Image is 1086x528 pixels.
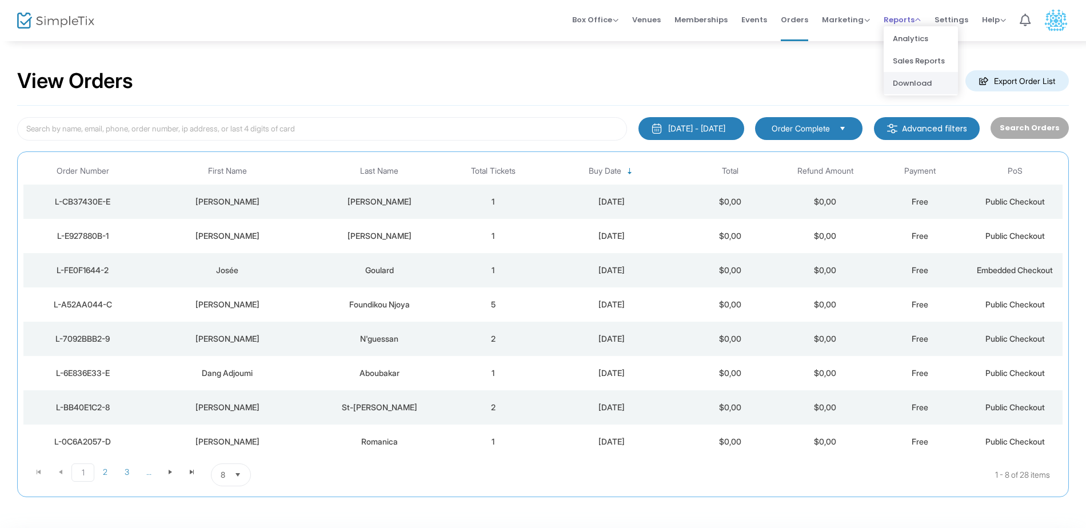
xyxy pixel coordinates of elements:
[985,368,1045,378] span: Public Checkout
[985,299,1045,309] span: Public Checkout
[181,463,203,481] span: Go to the last page
[446,287,541,322] td: 5
[446,356,541,390] td: 1
[145,436,310,447] div: Eric
[145,367,310,379] div: Dang Adjoumi
[822,14,870,25] span: Marketing
[884,27,958,50] li: Analytics
[741,5,767,34] span: Events
[985,231,1045,241] span: Public Checkout
[446,425,541,459] td: 1
[316,367,442,379] div: Aboubakar
[912,265,928,275] span: Free
[230,464,246,486] button: Select
[446,158,541,185] th: Total Tickets
[26,230,139,242] div: L-E927880B-1
[985,334,1045,343] span: Public Checkout
[544,436,680,447] div: 2025-08-19
[912,437,928,446] span: Free
[26,299,139,310] div: L-A52AA044-C
[17,117,627,141] input: Search by name, email, phone, order number, ip address, or last 4 digits of card
[26,367,139,379] div: L-6E836E33-E
[778,356,873,390] td: $0,00
[544,299,680,310] div: 2025-08-21
[912,231,928,241] span: Free
[26,436,139,447] div: L-0C6A2057-D
[884,14,921,25] span: Reports
[446,185,541,219] td: 1
[138,463,159,481] span: Page 4
[572,14,618,25] span: Box Office
[316,265,442,276] div: Goulard
[221,469,225,481] span: 8
[985,197,1045,206] span: Public Checkout
[116,463,138,481] span: Page 3
[781,5,808,34] span: Orders
[360,166,398,176] span: Last Name
[544,230,680,242] div: 2025-08-22
[985,402,1045,412] span: Public Checkout
[145,265,310,276] div: Josée
[544,402,680,413] div: 2025-08-20
[625,167,634,176] span: Sortable
[912,368,928,378] span: Free
[874,117,980,140] m-button: Advanced filters
[145,333,310,345] div: Koffi Alexis
[166,467,175,477] span: Go to the next page
[544,367,680,379] div: 2025-08-20
[446,253,541,287] td: 1
[778,219,873,253] td: $0,00
[778,253,873,287] td: $0,00
[683,287,778,322] td: $0,00
[912,299,928,309] span: Free
[589,166,621,176] span: Buy Date
[887,123,898,134] img: filter
[446,322,541,356] td: 2
[778,185,873,219] td: $0,00
[683,356,778,390] td: $0,00
[208,166,247,176] span: First Name
[145,196,310,207] div: Brigitte
[651,123,662,134] img: monthly
[23,158,1063,459] div: Data table
[94,463,116,481] span: Page 2
[145,299,310,310] div: Khadija Nawale
[935,5,968,34] span: Settings
[316,436,442,447] div: Romanica
[316,196,442,207] div: Beaudry-Hull
[316,402,442,413] div: St-Martin
[778,287,873,322] td: $0,00
[1008,166,1023,176] span: PoS
[145,402,310,413] div: Patrice
[159,463,181,481] span: Go to the next page
[884,50,958,72] li: Sales Reports
[638,117,744,140] button: [DATE] - [DATE]
[965,70,1069,91] m-button: Export Order List
[683,185,778,219] td: $0,00
[683,219,778,253] td: $0,00
[544,265,680,276] div: 2025-08-21
[365,463,1050,486] kendo-pager-info: 1 - 8 of 28 items
[683,425,778,459] td: $0,00
[26,265,139,276] div: L-FE0F1644-2
[985,437,1045,446] span: Public Checkout
[683,390,778,425] td: $0,00
[977,265,1053,275] span: Embedded Checkout
[778,322,873,356] td: $0,00
[544,196,680,207] div: 2025-08-22
[446,219,541,253] td: 1
[835,122,851,135] button: Select
[316,230,442,242] div: Cyr
[912,197,928,206] span: Free
[57,166,109,176] span: Order Number
[71,463,94,482] span: Page 1
[778,425,873,459] td: $0,00
[772,123,830,134] span: Order Complete
[778,158,873,185] th: Refund Amount
[683,253,778,287] td: $0,00
[187,467,197,477] span: Go to the last page
[26,402,139,413] div: L-BB40E1C2-8
[683,158,778,185] th: Total
[544,333,680,345] div: 2025-08-21
[316,299,442,310] div: Foundikou Njoya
